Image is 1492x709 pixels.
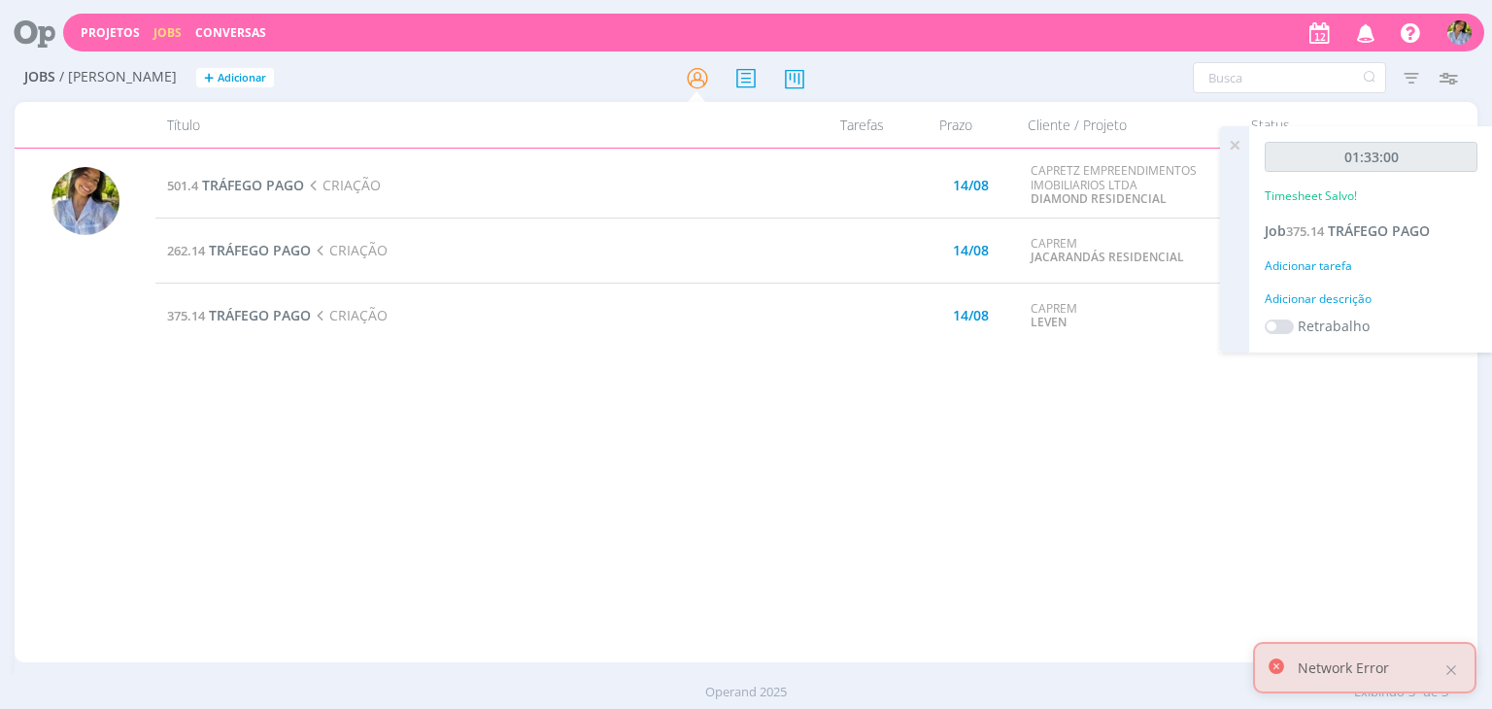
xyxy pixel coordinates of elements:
[153,24,182,41] a: Jobs
[167,176,304,194] a: 501.4TRÁFEGO PAGO
[1239,102,1405,148] div: Status
[1016,102,1239,148] div: Cliente / Projeto
[195,24,266,41] a: Conversas
[51,167,119,235] img: A
[167,177,198,194] span: 501.4
[1446,16,1473,50] button: A
[779,102,896,148] div: Tarefas
[953,244,989,257] div: 14/08
[1265,290,1477,308] div: Adicionar descrição
[209,306,311,324] span: TRÁFEGO PAGO
[167,241,311,259] a: 262.14TRÁFEGO PAGO
[1031,237,1231,265] div: CAPREM
[1265,257,1477,275] div: Adicionar tarefa
[1286,222,1324,240] span: 375.14
[1031,302,1231,330] div: CAPREM
[1447,20,1472,45] img: A
[209,241,311,259] span: TRÁFEGO PAGO
[167,306,311,324] a: 375.14TRÁFEGO PAGO
[155,102,778,148] div: Título
[204,68,214,88] span: +
[167,307,205,324] span: 375.14
[75,25,146,41] button: Projetos
[59,69,177,85] span: / [PERSON_NAME]
[304,176,380,194] span: CRIAÇÃO
[1031,249,1184,265] a: JACARANDÁS RESIDENCIAL
[218,72,266,84] span: Adicionar
[953,309,989,322] div: 14/08
[189,25,272,41] button: Conversas
[24,69,55,85] span: Jobs
[1265,221,1430,240] a: Job375.14TRÁFEGO PAGO
[1031,314,1067,330] a: LEVEN
[1031,190,1167,207] a: DIAMOND RESIDENCIAL
[311,306,387,324] span: CRIAÇÃO
[148,25,187,41] button: Jobs
[1265,187,1357,205] p: Timesheet Salvo!
[202,176,304,194] span: TRÁFEGO PAGO
[953,179,989,192] div: 14/08
[1298,316,1370,336] label: Retrabalho
[196,68,274,88] button: +Adicionar
[896,102,1016,148] div: Prazo
[1193,62,1386,93] input: Busca
[1328,221,1430,240] span: TRÁFEGO PAGO
[311,241,387,259] span: CRIAÇÃO
[167,242,205,259] span: 262.14
[1298,658,1389,678] p: Network Error
[1031,164,1231,206] div: CAPRETZ EMPREENDIMENTOS IMOBILIARIOS LTDA
[81,24,140,41] a: Projetos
